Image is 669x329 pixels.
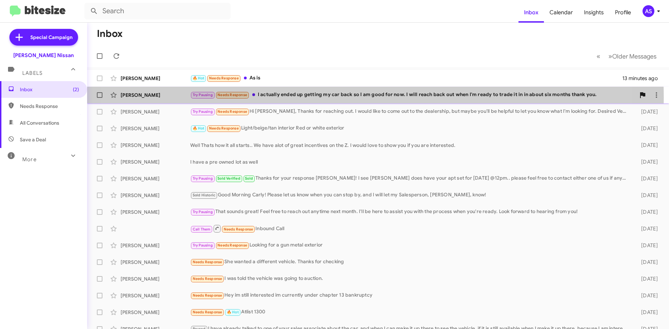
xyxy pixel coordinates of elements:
span: Sold Historic [193,193,216,197]
div: [PERSON_NAME] [121,92,190,99]
div: [DATE] [630,108,663,115]
span: Older Messages [612,53,656,60]
span: Needs Response [217,109,247,114]
span: Try Pausing [193,93,213,97]
span: Special Campaign [30,34,72,41]
div: [PERSON_NAME] [121,75,190,82]
span: Needs Response [193,276,222,281]
div: Light/beige/tan interior Red or white exterior [190,124,630,132]
span: 🔥 Hot [227,310,239,314]
span: 🔥 Hot [193,76,205,80]
div: [PERSON_NAME] [121,275,190,282]
span: Try Pausing [193,109,213,114]
span: Needs Response [217,93,247,97]
div: [PERSON_NAME] [121,175,190,182]
span: Needs Response [193,260,222,264]
div: Thanks for your response [PERSON_NAME]! I see [PERSON_NAME] does have your apt set for [DATE] @12... [190,174,630,182]
span: Sold [245,176,253,181]
div: [PERSON_NAME] [121,309,190,316]
div: [PERSON_NAME] [121,142,190,149]
div: [PERSON_NAME] [121,108,190,115]
div: [DATE] [630,142,663,149]
a: Calendar [544,2,578,23]
span: Needs Response [209,126,239,131]
a: Inbox [518,2,544,23]
button: AS [637,5,661,17]
span: Inbox [20,86,79,93]
div: [PERSON_NAME] [121,259,190,266]
div: Inbound Call [190,224,630,233]
span: Needs Response [193,310,222,314]
button: Next [604,49,661,63]
div: Atlist 1300 [190,308,630,316]
div: [DATE] [630,309,663,316]
span: « [597,52,600,61]
div: As is [190,74,622,82]
span: Needs Response [224,227,253,232]
nav: Page navigation example [593,49,661,63]
a: Profile [609,2,637,23]
div: [PERSON_NAME] [121,292,190,299]
span: Needs Response [209,76,239,80]
div: [PERSON_NAME] [121,242,190,249]
input: Search [84,3,231,19]
div: AS [643,5,654,17]
a: Insights [578,2,609,23]
span: Call Them [193,227,211,232]
div: [DATE] [630,242,663,249]
div: Good Morning Carly! Please let us know when you can stop by, and I will let my Salesperson, [PERS... [190,191,630,199]
div: [DATE] [630,275,663,282]
div: [DATE] [630,225,663,232]
span: Sold Verified [217,176,240,181]
div: [DATE] [630,192,663,199]
div: [PERSON_NAME] [121,192,190,199]
span: Try Pausing [193,210,213,214]
span: Labels [22,70,43,76]
div: She wanted a different vehicle. Thanks for checking [190,258,630,266]
div: I was told the vehicle was going to auction. [190,275,630,283]
span: Needs Response [217,243,247,248]
h1: Inbox [97,28,123,39]
div: [PERSON_NAME] Nissan [13,52,74,59]
span: Try Pausing [193,176,213,181]
span: (2) [73,86,79,93]
div: [PERSON_NAME] [121,125,190,132]
div: I have a pre owned lot as well [190,158,630,165]
span: 🔥 Hot [193,126,205,131]
div: Looking for a gun metal exterior [190,241,630,249]
div: [DATE] [630,175,663,182]
span: Try Pausing [193,243,213,248]
a: Special Campaign [9,29,78,46]
div: [PERSON_NAME] [121,209,190,216]
div: [DATE] [630,158,663,165]
div: 13 minutes ago [622,75,663,82]
div: I actually ended up getting my car back so I am good for now. I will reach back out when I'm read... [190,91,636,99]
div: Hi [PERSON_NAME], Thanks for reaching out. I would like to come out to the dealership, but maybe ... [190,108,630,116]
div: [DATE] [630,125,663,132]
span: Needs Response [20,103,79,110]
span: Save a Deal [20,136,46,143]
span: » [608,52,612,61]
div: [DATE] [630,292,663,299]
div: [DATE] [630,259,663,266]
div: Hey im still interested im currently under chapter 13 bankruptcy [190,291,630,299]
span: All Conversations [20,119,59,126]
div: [PERSON_NAME] [121,158,190,165]
div: [DATE] [630,209,663,216]
span: More [22,156,37,163]
span: Needs Response [193,293,222,298]
div: Well Thats how it all starts.. We have alot of great incentives on the Z. I would love to show yo... [190,142,630,149]
button: Previous [592,49,605,63]
div: That sounds great! Feel free to reach out anytime next month. I'll be here to assist you with the... [190,208,630,216]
